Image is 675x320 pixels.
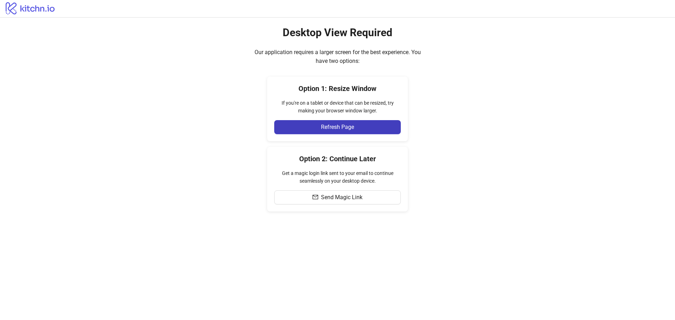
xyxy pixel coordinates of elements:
[321,124,354,130] span: Refresh Page
[274,190,401,204] button: Send Magic Link
[283,26,392,39] h2: Desktop View Required
[250,48,425,65] div: Our application requires a larger screen for the best experience. You have two options:
[274,99,401,115] div: If you're on a tablet or device that can be resized, try making your browser window larger.
[274,84,401,93] h4: Option 1: Resize Window
[274,120,401,134] button: Refresh Page
[274,169,401,185] div: Get a magic login link sent to your email to continue seamlessly on your desktop device.
[274,154,401,164] h4: Option 2: Continue Later
[321,194,362,201] span: Send Magic Link
[313,194,318,200] span: mail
